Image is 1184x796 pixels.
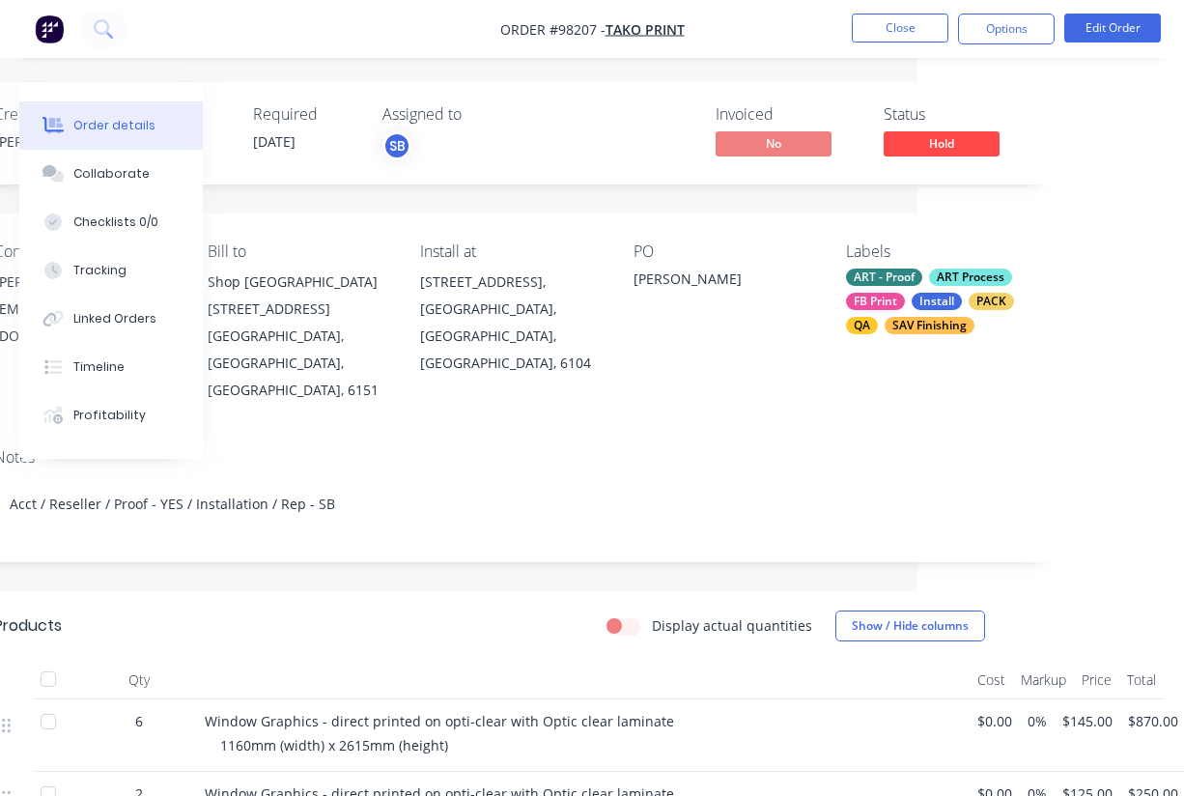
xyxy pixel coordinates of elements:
span: 1160mm (width) x 2615mm (height) [220,736,448,754]
div: Assigned to [382,105,576,124]
span: $0.00 [977,711,1012,731]
div: Price [1074,661,1119,699]
button: Checklists 0/0 [19,198,203,246]
div: [GEOGRAPHIC_DATA], [GEOGRAPHIC_DATA], [GEOGRAPHIC_DATA], 6151 [208,323,390,404]
span: $145.00 [1062,711,1113,731]
button: Linked Orders [19,295,203,343]
div: PACK [969,293,1014,310]
div: Install at [420,242,603,261]
button: Tracking [19,246,203,295]
span: Hold [884,131,1000,156]
div: Required [253,105,359,124]
div: Profitability [73,407,146,424]
div: Total [1119,661,1164,699]
div: Tracking [73,262,127,279]
div: SAV Finishing [885,317,974,334]
div: Labels [846,242,1029,261]
button: Hold [884,131,1000,160]
button: Order details [19,101,203,150]
div: Install [912,293,962,310]
span: 6 [135,711,143,731]
img: Factory [35,14,64,43]
button: Collaborate [19,150,203,198]
button: Timeline [19,343,203,391]
button: Options [958,14,1055,44]
div: ART Process [929,269,1012,286]
div: Bill to [208,242,390,261]
button: SB [382,131,411,160]
div: Shop [GEOGRAPHIC_DATA][STREET_ADDRESS] [208,269,390,323]
div: [PERSON_NAME] [634,269,816,296]
div: Cost [970,661,1013,699]
div: Qty [81,661,197,699]
button: Edit Order [1064,14,1161,43]
div: Invoiced [716,105,860,124]
div: Linked Orders [73,310,156,327]
div: Timeline [73,358,125,376]
span: [DATE] [253,132,296,151]
span: 0% [1028,711,1047,731]
div: [STREET_ADDRESS],[GEOGRAPHIC_DATA], [GEOGRAPHIC_DATA], [GEOGRAPHIC_DATA], 6104 [420,269,603,377]
label: Display actual quantities [652,615,812,636]
span: $870.00 [1128,711,1178,731]
div: Markup [1013,661,1074,699]
span: No [716,131,832,156]
div: Collaborate [73,165,150,183]
div: ART - Proof [846,269,922,286]
div: PO [634,242,816,261]
div: Order details [73,117,155,134]
button: Profitability [19,391,203,440]
div: Status [884,105,1029,124]
button: Close [852,14,948,43]
div: Checklists 0/0 [73,213,158,231]
div: QA [846,317,878,334]
div: FB Print [846,293,905,310]
div: Shop [GEOGRAPHIC_DATA][STREET_ADDRESS][GEOGRAPHIC_DATA], [GEOGRAPHIC_DATA], [GEOGRAPHIC_DATA], 6151 [208,269,390,404]
a: Tako Print [606,20,685,39]
div: [STREET_ADDRESS], [420,269,603,296]
span: Order #98207 - [500,20,606,39]
div: [GEOGRAPHIC_DATA], [GEOGRAPHIC_DATA], [GEOGRAPHIC_DATA], 6104 [420,296,603,377]
button: Show / Hide columns [835,611,985,641]
span: Window Graphics - direct printed on opti-clear with Optic clear laminate [205,712,674,730]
